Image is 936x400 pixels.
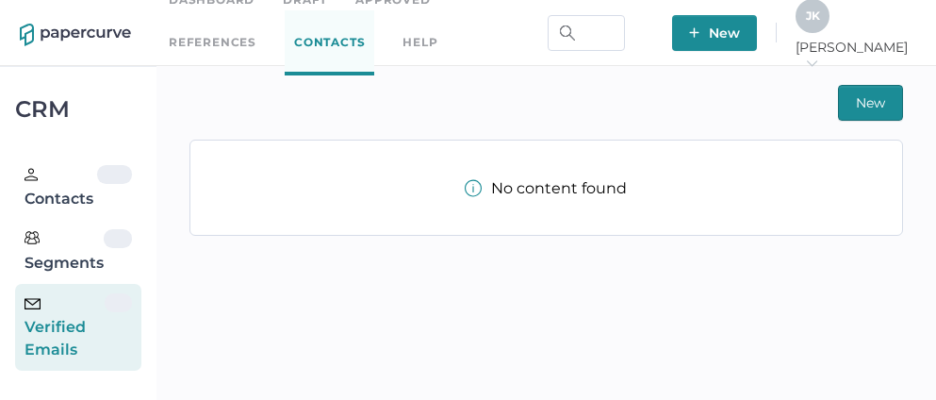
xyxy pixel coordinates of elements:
a: Contacts [285,10,374,75]
div: CRM [15,101,141,118]
span: New [689,15,740,51]
input: Search Workspace [548,15,625,51]
img: search.bf03fe8b.svg [560,25,575,41]
span: [PERSON_NAME] [796,39,916,73]
span: J K [806,8,820,23]
div: Segments [25,229,104,275]
img: segments.b9481e3d.svg [25,230,40,245]
img: plus-white.e19ec114.svg [689,27,699,38]
i: arrow_right [805,57,818,70]
div: No content found [465,179,627,197]
img: email-icon-black.c777dcea.svg [25,298,41,309]
img: info-tooltip-active.a952ecf1.svg [465,179,482,197]
img: papercurve-logo-colour.7244d18c.svg [20,24,131,46]
img: person.20a629c4.svg [25,168,38,181]
button: New [838,85,903,121]
div: Verified Emails [25,293,105,361]
span: New [856,86,885,120]
div: Contacts [25,165,97,210]
button: New [672,15,757,51]
div: help [402,32,437,53]
a: References [169,32,256,53]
